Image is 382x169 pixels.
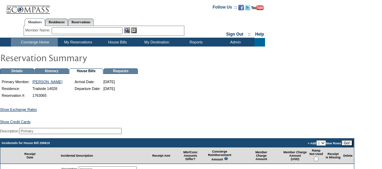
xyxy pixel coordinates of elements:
td: Arrival Date: [74,79,102,85]
a: Residences [45,18,68,26]
td: [DATE] [102,79,116,85]
td: Receipt Is Missing [324,147,342,164]
td: Reports [176,38,215,47]
td: Incidental Description [60,147,141,164]
td: Primary Member: [1,79,31,85]
a: Members [25,18,45,26]
td: » Add New Rows [199,139,354,147]
td: Ramp Not Used [308,147,325,164]
td: [DATE] [102,86,116,92]
img: Follow us on Twitter [245,5,250,10]
td: Concierge Reimbursement Amount [199,147,241,164]
td: Member Charge Amount (USD) [282,147,308,164]
td: Requests [104,68,138,74]
a: Reservations [68,18,94,26]
td: My Reservations [58,38,97,47]
td: 1763065 [31,92,64,99]
td: Incidentals for House Bill 258819 [0,139,199,147]
td: House Bills [97,38,136,47]
img: Become our fan on Facebook [238,5,244,10]
td: Residence: [1,86,31,92]
input: Go! [341,140,353,146]
a: Help [255,32,264,37]
a: Become our fan on Facebook [238,7,244,11]
span: :: [248,32,251,37]
a: Subscribe to our YouTube Channel [251,7,264,11]
td: My Destination [136,38,176,47]
td: Delete [342,147,354,164]
td: Trailside 14028 [31,86,64,92]
td: Receipt Amt [141,147,182,164]
img: questionMark_lightBlue.gif [224,157,228,160]
img: View [124,27,130,33]
td: Concierge Home [11,38,58,47]
td: Member Charge Amount [240,147,282,164]
img: Reservations [131,27,137,33]
td: Follow Us :: [213,4,237,12]
img: Subscribe to our YouTube Channel [251,5,264,10]
a: Follow us on Twitter [245,7,250,11]
td: Itinerary [35,68,69,74]
td: Mbr/Conc Amounts Differ? [182,147,199,164]
a: Sign Out [226,32,243,37]
td: Receipt Date [0,147,60,164]
td: Departure Date: [74,86,102,92]
td: House Bills [69,68,103,74]
a: [PERSON_NAME] [32,80,63,84]
div: Member Name: [25,27,52,33]
td: Admin [215,38,254,47]
td: Reservation #: [1,92,31,99]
